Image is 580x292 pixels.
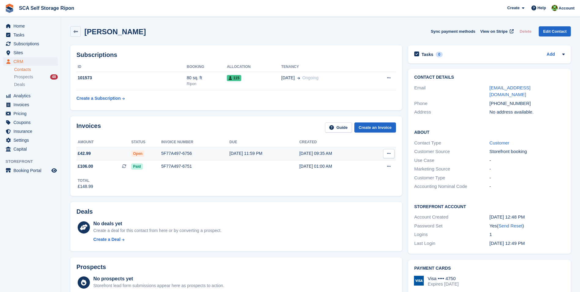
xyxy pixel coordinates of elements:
div: [PHONE_NUMBER] [489,100,565,107]
span: Pricing [13,109,50,118]
div: 5F77A497-6751 [161,163,229,170]
h2: Payment cards [414,266,565,271]
div: [DATE] 09:35 AM [299,150,369,157]
h2: [PERSON_NAME] [84,28,146,36]
th: Invoice number [161,137,229,147]
button: Delete [517,26,534,36]
div: Accounting Nominal Code [414,183,489,190]
button: Sync payment methods [431,26,475,36]
div: No prospects yet [93,275,224,283]
span: £106.00 [78,163,93,170]
span: Subscriptions [13,39,50,48]
span: View on Stripe [480,28,508,35]
div: 0 [436,52,443,57]
a: Create a Subscription [76,93,125,104]
a: menu [3,100,58,109]
a: View on Stripe [478,26,515,36]
div: Create a deal for this contact from here or by converting a prospect. [93,227,221,234]
div: No address available. [489,109,565,116]
img: stora-icon-8386f47178a22dfd0bd8f6a31ec36ba5ce8667c1dd55bd0f319d3a0aa187defe.svg [5,4,14,13]
h2: Subscriptions [76,51,396,58]
a: Create an Invoice [354,122,396,133]
a: SCA Self Storage Ripon [17,3,77,13]
a: menu [3,127,58,136]
span: Tasks [13,31,50,39]
span: Paid [131,163,142,170]
a: menu [3,57,58,66]
div: [DATE] 11:59 PM [229,150,299,157]
a: Contacts [14,67,58,73]
h2: Contact Details [414,75,565,80]
a: menu [3,31,58,39]
th: Booking [187,62,227,72]
a: Prospects 48 [14,74,58,80]
div: Storefront lead form submissions appear here as prospects to action. [93,283,224,289]
span: Booking Portal [13,166,50,175]
span: Help [538,5,546,11]
div: - [489,183,565,190]
div: No deals yet [93,220,221,227]
div: Logins [414,231,489,238]
div: [DATE] 12:48 PM [489,214,565,221]
th: Allocation [227,62,281,72]
div: - [489,166,565,173]
img: Kelly Neesham [552,5,558,11]
div: Storefront booking [489,148,565,155]
a: menu [3,22,58,30]
span: £42.99 [78,150,91,157]
span: Capital [13,145,50,153]
div: Marketing Source [414,166,489,173]
div: - [489,157,565,164]
span: Storefront [6,159,61,165]
div: Expires [DATE] [428,281,459,287]
a: [EMAIL_ADDRESS][DOMAIN_NAME] [489,85,530,97]
a: Send Reset [498,223,522,228]
div: 48 [50,74,58,80]
div: Address [414,109,489,116]
h2: Deals [76,208,93,215]
th: Status [131,137,161,147]
h2: Storefront Account [414,203,565,209]
span: 115 [227,75,241,81]
div: Password Set [414,223,489,230]
div: Visa •••• 4750 [428,276,459,281]
a: Preview store [50,167,58,174]
span: Invoices [13,100,50,109]
span: Ongoing [302,75,319,80]
h2: Prospects [76,264,106,271]
div: [DATE] 01:00 AM [299,163,369,170]
span: Deals [14,82,25,88]
div: Phone [414,100,489,107]
a: menu [3,92,58,100]
div: Account Created [414,214,489,221]
div: Create a Deal [93,236,120,243]
div: £148.99 [78,183,93,190]
span: Open [131,151,144,157]
h2: About [414,129,565,135]
div: Contact Type [414,140,489,147]
span: Create [507,5,519,11]
th: Amount [76,137,131,147]
span: Prospects [14,74,33,80]
div: 1 [489,231,565,238]
time: 2025-08-14 11:49:55 UTC [489,241,525,246]
span: Settings [13,136,50,144]
a: menu [3,145,58,153]
div: - [489,174,565,182]
div: Email [414,84,489,98]
a: menu [3,166,58,175]
a: Add [547,51,555,58]
span: CRM [13,57,50,66]
a: menu [3,136,58,144]
span: Sites [13,48,50,57]
h2: Invoices [76,122,101,133]
span: Account [559,5,574,11]
div: Customer Source [414,148,489,155]
th: Tenancy [281,62,367,72]
h2: Tasks [422,52,434,57]
div: Total [78,178,93,183]
a: Deals [14,81,58,88]
th: ID [76,62,187,72]
span: [DATE] [281,75,295,81]
a: Customer [489,140,509,145]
